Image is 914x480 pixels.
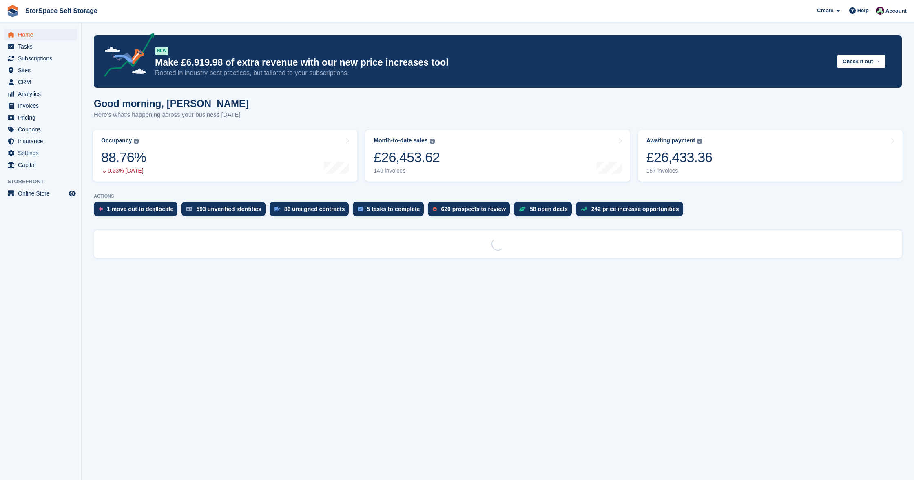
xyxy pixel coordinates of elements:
a: 86 unsigned contracts [270,202,353,220]
div: £26,433.36 [646,149,713,166]
span: Pricing [18,112,67,123]
p: Here's what's happening across your business [DATE] [94,110,249,120]
a: Occupancy 88.76% 0.23% [DATE] [93,130,357,182]
a: 242 price increase opportunities [576,202,687,220]
a: menu [4,88,77,100]
img: verify_identity-adf6edd0f0f0b5bbfe63781bf79b02c33cf7c696d77639b501bdc392416b5a36.svg [186,207,192,211]
a: menu [4,100,77,111]
a: 1 move out to deallocate [94,202,181,220]
img: icon-info-grey-7440780725fd019a000dd9b08b2336e03edf1995a4989e88bcd33f0948082b44.svg [430,139,435,144]
a: menu [4,112,77,123]
div: 0.23% [DATE] [101,167,146,174]
span: Subscriptions [18,53,67,64]
span: Create [817,7,833,15]
div: 242 price increase opportunities [591,206,679,212]
a: menu [4,159,77,171]
a: 593 unverified identities [181,202,270,220]
button: Check it out → [837,55,885,68]
div: NEW [155,47,168,55]
span: Storefront [7,178,81,186]
img: price_increase_opportunities-93ffe204e8149a01c8c9dc8f82e8f89637d9d84a8eef4429ea346261dce0b2c0.svg [581,207,587,211]
a: Month-to-date sales £26,453.62 149 invoices [365,130,630,182]
div: 5 tasks to complete [367,206,420,212]
span: CRM [18,76,67,88]
div: 86 unsigned contracts [284,206,345,212]
span: Invoices [18,100,67,111]
span: Settings [18,147,67,159]
div: 620 prospects to review [441,206,506,212]
div: 1 move out to deallocate [107,206,173,212]
span: Coupons [18,124,67,135]
a: menu [4,53,77,64]
a: Preview store [67,189,77,198]
a: menu [4,147,77,159]
span: Help [857,7,869,15]
span: Online Store [18,188,67,199]
h1: Good morning, [PERSON_NAME] [94,98,249,109]
div: 149 invoices [374,167,440,174]
a: menu [4,29,77,40]
a: menu [4,136,77,147]
div: 58 open deals [530,206,568,212]
a: menu [4,188,77,199]
a: menu [4,41,77,52]
img: icon-info-grey-7440780725fd019a000dd9b08b2336e03edf1995a4989e88bcd33f0948082b44.svg [697,139,702,144]
a: 58 open deals [514,202,576,220]
img: icon-info-grey-7440780725fd019a000dd9b08b2336e03edf1995a4989e88bcd33f0948082b44.svg [134,139,139,144]
a: menu [4,124,77,135]
div: Month-to-date sales [374,137,427,144]
p: ACTIONS [94,193,902,199]
span: Tasks [18,41,67,52]
span: Insurance [18,136,67,147]
a: 620 prospects to review [428,202,514,220]
a: menu [4,64,77,76]
div: £26,453.62 [374,149,440,166]
img: prospect-51fa495bee0391a8d652442698ab0144808aea92771e9ea1ae160a38d050c398.svg [433,207,437,211]
img: move_outs_to_deallocate_icon-f764333ba52eb49d3ac5e1228854f67142a1ed5810a6f6cc68b1a99e826820c5.svg [99,207,103,211]
div: 88.76% [101,149,146,166]
img: deal-1b604bf984904fb50ccaf53a9ad4b4a5d6e5aea283cecdc64d6e3604feb123c2.svg [519,206,526,212]
div: Awaiting payment [646,137,695,144]
a: 5 tasks to complete [353,202,428,220]
p: Make £6,919.98 of extra revenue with our new price increases tool [155,57,830,69]
div: Occupancy [101,137,132,144]
img: stora-icon-8386f47178a22dfd0bd8f6a31ec36ba5ce8667c1dd55bd0f319d3a0aa187defe.svg [7,5,19,17]
img: task-75834270c22a3079a89374b754ae025e5fb1db73e45f91037f5363f120a921f8.svg [358,207,363,211]
a: menu [4,76,77,88]
span: Home [18,29,67,40]
div: 593 unverified identities [196,206,261,212]
p: Rooted in industry best practices, but tailored to your subscriptions. [155,69,830,78]
span: Account [885,7,907,15]
img: Ross Hadlington [876,7,884,15]
a: Awaiting payment £26,433.36 157 invoices [638,130,903,182]
span: Sites [18,64,67,76]
span: Capital [18,159,67,171]
img: contract_signature_icon-13c848040528278c33f63329250d36e43548de30e8caae1d1a13099fd9432cc5.svg [274,207,280,211]
img: price-adjustments-announcement-icon-8257ccfd72463d97f412b2fc003d46551f7dbcb40ab6d574587a9cd5c0d94... [97,33,155,80]
span: Analytics [18,88,67,100]
div: 157 invoices [646,167,713,174]
a: StorSpace Self Storage [22,4,101,18]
